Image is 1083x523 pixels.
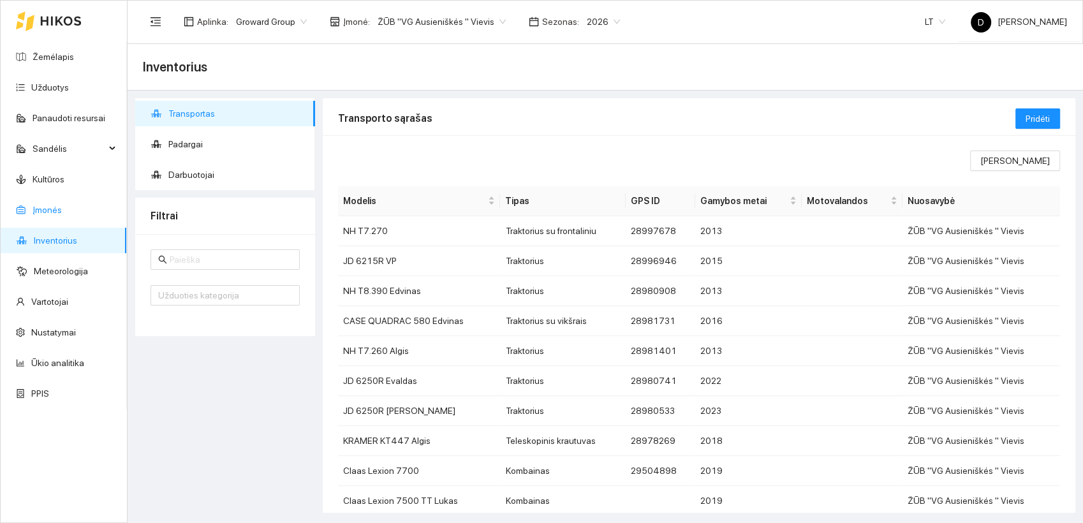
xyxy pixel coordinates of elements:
[150,16,161,27] span: menu-fold
[529,17,539,27] span: calendar
[338,426,500,456] td: KRAMER KT447 Algis
[695,186,802,216] th: this column's title is Gamybos metai,this column is sortable
[31,82,69,92] a: Užduotys
[626,246,695,276] td: 28996946
[500,396,625,426] td: Traktorius
[542,15,579,29] span: Sezonas :
[33,205,62,215] a: Įmonės
[902,366,1060,396] td: ŽŪB "VG Ausieniškės " Vievis
[343,15,370,29] span: Įmonė :
[626,396,695,426] td: 28980533
[500,336,625,366] td: Traktorius
[168,131,305,157] span: Padargai
[31,327,76,337] a: Nustatymai
[802,186,902,216] th: this column's title is Motovalandos,this column is sortable
[197,15,228,29] span: Aplinka :
[925,12,945,31] span: LT
[330,17,340,27] span: shop
[170,253,292,267] input: Paieška
[31,388,49,399] a: PPIS
[695,456,802,486] td: 2019
[980,154,1050,168] span: [PERSON_NAME]
[500,456,625,486] td: Kombainas
[500,486,625,516] td: Kombainas
[902,186,1060,216] th: Nuosavybė
[151,198,300,234] div: Filtrai
[626,456,695,486] td: 29504898
[500,186,625,216] th: Tipas
[158,255,167,264] span: search
[587,12,620,31] span: 2026
[902,486,1060,516] td: ŽŪB "VG Ausieniškės " Vievis
[700,194,788,208] span: Gamybos metai
[902,306,1060,336] td: ŽŪB "VG Ausieniškės " Vievis
[970,151,1060,171] button: [PERSON_NAME]
[695,216,802,246] td: 2013
[168,101,305,126] span: Transportas
[695,486,802,516] td: 2019
[378,12,506,31] span: ŽŪB "VG Ausieniškės " Vievis
[34,266,88,276] a: Meteorologija
[33,136,105,161] span: Sandėlis
[338,396,500,426] td: JD 6250R [PERSON_NAME]
[626,186,695,216] th: GPS ID
[971,17,1067,27] span: [PERSON_NAME]
[338,186,500,216] th: this column's title is Modelis,this column is sortable
[143,9,168,34] button: menu-fold
[500,306,625,336] td: Traktorius su vikšrais
[338,246,500,276] td: JD 6215R VP
[626,426,695,456] td: 28978269
[168,162,305,188] span: Darbuotojai
[626,276,695,306] td: 28980908
[695,396,802,426] td: 2023
[338,456,500,486] td: Claas Lexion 7700
[338,366,500,396] td: JD 6250R Evaldas
[695,426,802,456] td: 2018
[31,358,84,368] a: Ūkio analitika
[695,306,802,336] td: 2016
[33,52,74,62] a: Žemėlapis
[695,336,802,366] td: 2013
[500,276,625,306] td: Traktorius
[978,12,984,33] span: D
[236,12,307,31] span: Groward Group
[338,336,500,366] td: NH T7.260 Algis
[338,486,500,516] td: Claas Lexion 7500 TT Lukas
[1015,108,1060,129] button: Pridėti
[902,426,1060,456] td: ŽŪB "VG Ausieniškės " Vievis
[626,306,695,336] td: 28981731
[626,366,695,396] td: 28980741
[902,456,1060,486] td: ŽŪB "VG Ausieniškės " Vievis
[500,366,625,396] td: Traktorius
[902,276,1060,306] td: ŽŪB "VG Ausieniškės " Vievis
[143,57,207,77] span: Inventorius
[695,366,802,396] td: 2022
[500,216,625,246] td: Traktorius su frontaliniu
[1026,112,1050,126] span: Pridėti
[500,426,625,456] td: Teleskopinis krautuvas
[338,276,500,306] td: NH T8.390 Edvinas
[902,216,1060,246] td: ŽŪB "VG Ausieniškės " Vievis
[338,306,500,336] td: CASE QUADRAC 580 Edvinas
[902,396,1060,426] td: ŽŪB "VG Ausieniškės " Vievis
[626,336,695,366] td: 28981401
[338,100,1015,136] div: Transporto sąrašas
[902,336,1060,366] td: ŽŪB "VG Ausieniškės " Vievis
[807,194,888,208] span: Motovalandos
[500,246,625,276] td: Traktorius
[626,216,695,246] td: 28997678
[34,235,77,246] a: Inventorius
[33,174,64,184] a: Kultūros
[31,297,68,307] a: Vartotojai
[695,246,802,276] td: 2015
[902,246,1060,276] td: ŽŪB "VG Ausieniškės " Vievis
[343,194,485,208] span: Modelis
[33,113,105,123] a: Panaudoti resursai
[338,216,500,246] td: NH T7.270
[184,17,194,27] span: layout
[695,276,802,306] td: 2013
